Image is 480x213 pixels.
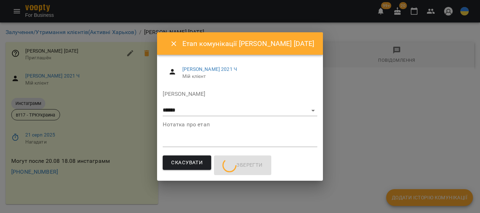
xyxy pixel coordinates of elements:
[171,158,203,167] span: Скасувати
[166,35,182,52] button: Close
[182,66,237,72] a: [PERSON_NAME] 2021 Ч
[163,155,211,170] button: Скасувати
[182,73,311,80] span: Мій клієнт
[163,122,317,127] label: Нотатка про етап
[182,38,314,49] h6: Етап комунікації [PERSON_NAME] [DATE]
[163,91,317,97] label: [PERSON_NAME]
